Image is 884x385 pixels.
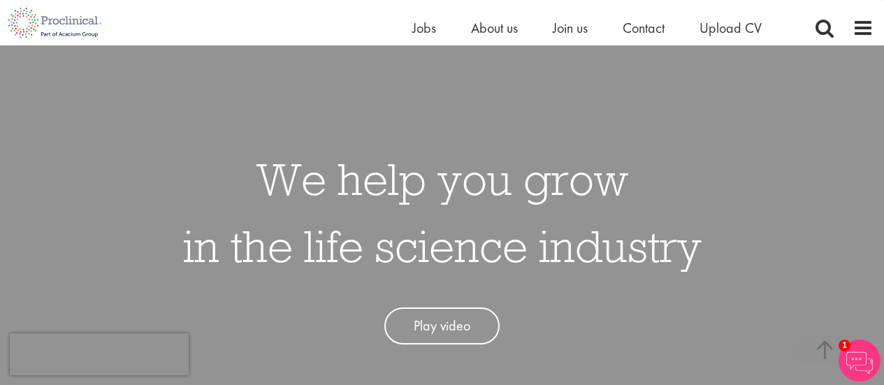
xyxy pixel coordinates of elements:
a: Jobs [412,19,436,37]
a: Upload CV [700,19,762,37]
a: Join us [553,19,588,37]
h1: We help you grow in the life science industry [183,145,702,279]
img: Chatbot [839,340,881,382]
span: 1 [839,340,850,351]
a: About us [471,19,518,37]
a: Play video [384,307,500,344]
a: Contact [623,19,665,37]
